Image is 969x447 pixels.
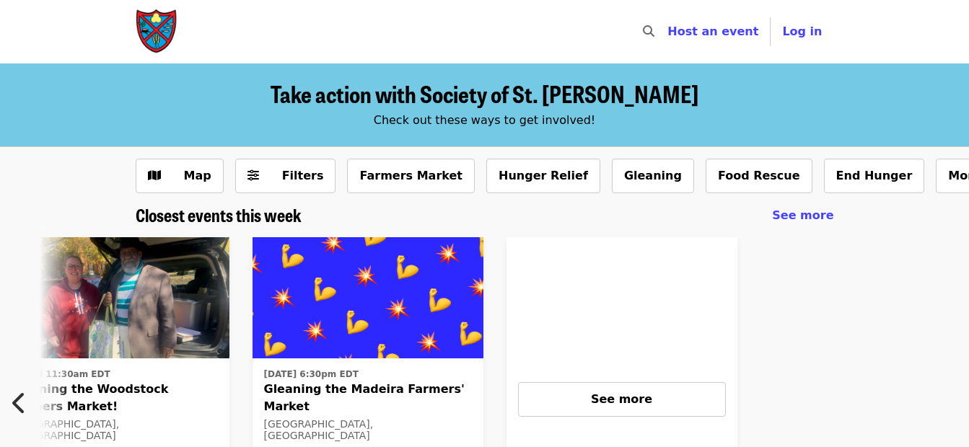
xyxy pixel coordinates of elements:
button: Food Rescue [706,159,812,193]
span: Filters [282,169,324,182]
a: Closest events this week [136,205,302,226]
i: map icon [148,169,161,182]
span: Gleaning the Madeira Farmers' Market [264,381,472,415]
button: End Hunger [824,159,925,193]
button: Filters (0 selected) [235,159,336,193]
span: See more [772,208,833,222]
a: See more [772,207,833,224]
div: Closest events this week [124,205,846,226]
button: Hunger Relief [486,159,600,193]
a: Host an event [667,25,758,38]
div: [GEOGRAPHIC_DATA], [GEOGRAPHIC_DATA] [264,418,472,443]
span: See more [591,392,652,406]
i: search icon [643,25,654,38]
div: Check out these ways to get involved! [136,112,834,129]
button: See more [518,382,726,417]
span: Log in [782,25,822,38]
img: Gleaning the Madeira Farmers' Market organized by Society of St. Andrew [253,237,483,358]
span: Closest events this week [136,202,302,227]
i: sliders-h icon [247,169,259,182]
span: Take action with Society of St. [PERSON_NAME] [271,76,698,110]
button: Show map view [136,159,224,193]
button: Log in [771,17,833,46]
button: Farmers Market [347,159,475,193]
input: Search [663,14,675,49]
i: chevron-left icon [12,389,27,417]
span: Map [184,169,211,182]
div: [GEOGRAPHIC_DATA], [GEOGRAPHIC_DATA] [10,418,218,443]
img: Society of St. Andrew - Home [136,9,179,55]
button: Gleaning [612,159,694,193]
span: Gleaning the Woodstock Farmers Market! [10,381,218,415]
time: [DATE] 6:30pm EDT [264,368,359,381]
